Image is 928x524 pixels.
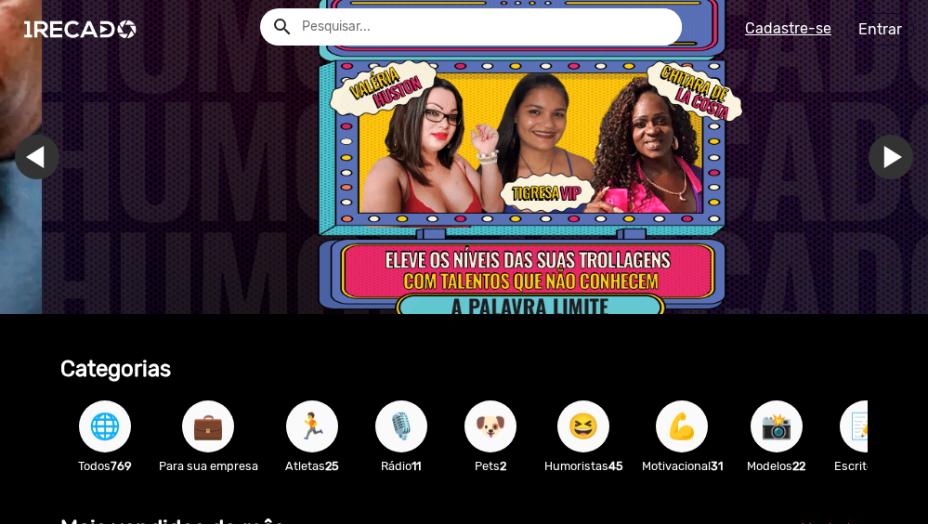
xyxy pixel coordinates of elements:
span: 🎙️ [386,400,417,452]
button: 💪 [656,400,708,452]
b: 45 [608,459,623,473]
button: 📸 [751,400,803,452]
span: 📸 [761,400,792,452]
b: 31 [711,459,723,473]
a: Entrar [846,13,914,46]
button: 💼 [182,400,234,452]
span: 📝 [850,400,882,452]
b: 2 [500,459,506,473]
button: 😆 [557,400,609,452]
button: 🐶 [464,400,516,452]
b: 22 [792,459,805,473]
button: 🏃 [286,400,338,452]
p: Motivacional [642,457,723,475]
span: 😆 [568,400,599,452]
b: 25 [325,459,339,473]
p: Modelos [741,457,812,475]
b: Categorias [60,356,171,382]
span: 💪 [666,400,698,452]
b: 769 [111,459,132,473]
p: Escritores [830,457,901,475]
span: 🐶 [475,400,506,452]
button: 📝 [840,400,892,452]
button: 🌐 [79,400,131,452]
p: Para sua empresa [159,457,258,475]
input: Pesquisar... [288,8,683,46]
p: Pets [455,457,526,475]
a: Ir para o slide anterior [57,135,101,179]
p: Humoristas [544,457,623,475]
p: Rádio [366,457,437,475]
button: Example home icon [265,9,297,42]
span: 🌐 [89,400,121,452]
span: 🏃 [296,400,328,452]
mat-icon: Example home icon [271,16,294,38]
u: Cadastre-se [745,20,831,37]
p: Atletas [277,457,347,475]
b: 11 [412,459,421,473]
button: 🎙️ [375,400,427,452]
p: Todos [70,457,140,475]
span: 💼 [192,400,224,452]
